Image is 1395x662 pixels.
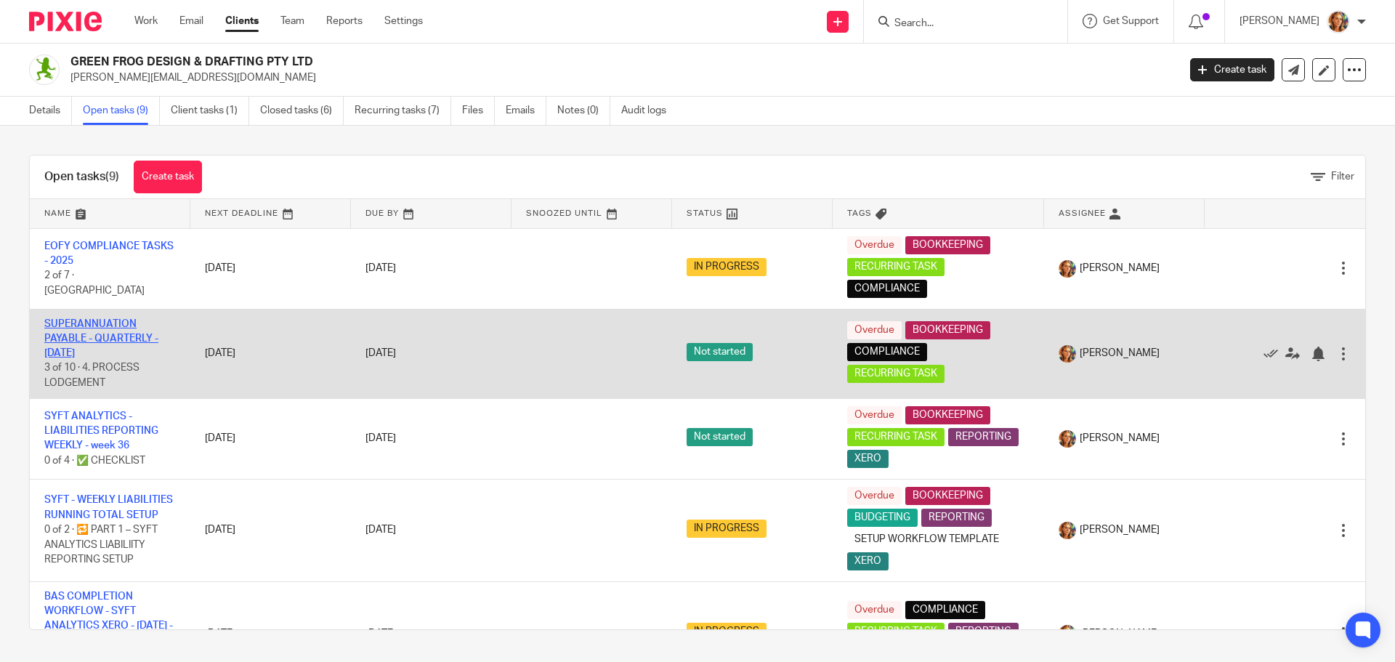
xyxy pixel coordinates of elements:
[1059,522,1076,539] img: Avatar.png
[1059,430,1076,448] img: Avatar.png
[847,487,902,505] span: Overdue
[44,411,158,451] a: SYFT ANALYTICS - LIABILITIES REPORTING WEEKLY - week 36
[621,97,677,125] a: Audit logs
[1190,58,1274,81] a: Create task
[105,171,119,182] span: (9)
[1103,16,1159,26] span: Get Support
[44,456,145,466] span: 0 of 4 · ✅ CHECKLIST
[1263,346,1285,360] a: Mark as done
[1327,10,1350,33] img: Avatar.png
[44,592,173,646] a: BAS COMPLETION WORKFLOW - SYFT ANALYTICS XERO - [DATE] - [DATE]
[847,365,945,383] span: RECURRING TASK
[260,97,344,125] a: Closed tasks (6)
[190,228,351,309] td: [DATE]
[190,479,351,581] td: [DATE]
[687,258,767,276] span: IN PROGRESS
[280,14,304,28] a: Team
[70,55,949,70] h2: GREEN FROG DESIGN & DRAFTING PTY LTD
[847,343,927,361] span: COMPLIANCE
[384,14,423,28] a: Settings
[44,495,173,520] a: SYFT - WEEKLY LIABILITIES RUNNING TOTAL SETUP
[847,280,927,298] span: COMPLIANCE
[1331,171,1354,182] span: Filter
[847,530,1006,549] span: SETUP WORKFLOW TEMPLATE
[847,321,902,339] span: Overdue
[44,271,145,296] span: 2 of 7 · [GEOGRAPHIC_DATA]
[29,55,60,85] img: Green%20Frog.png
[905,601,985,619] span: COMPLIANCE
[1080,346,1160,360] span: [PERSON_NAME]
[44,363,139,389] span: 3 of 10 · 4. PROCESS LODGEMENT
[687,343,753,361] span: Not started
[355,97,451,125] a: Recurring tasks (7)
[948,623,1019,641] span: REPORTING
[1059,345,1076,363] img: Avatar.png
[1080,431,1160,445] span: [PERSON_NAME]
[526,209,602,217] span: Snoozed Until
[687,623,767,641] span: IN PROGRESS
[1080,522,1160,537] span: [PERSON_NAME]
[687,520,767,538] span: IN PROGRESS
[179,14,203,28] a: Email
[365,348,396,358] span: [DATE]
[1059,625,1076,642] img: Avatar.png
[365,263,396,273] span: [DATE]
[1059,260,1076,278] img: Avatar.png
[44,241,174,266] a: EOFY COMPLIANCE TASKS - 2025
[1240,14,1319,28] p: [PERSON_NAME]
[171,97,249,125] a: Client tasks (1)
[847,428,945,446] span: RECURRING TASK
[70,70,1168,85] p: [PERSON_NAME][EMAIL_ADDRESS][DOMAIN_NAME]
[365,434,396,444] span: [DATE]
[462,97,495,125] a: Files
[847,209,872,217] span: Tags
[905,487,990,505] span: BOOKKEEPING
[921,509,992,527] span: REPORTING
[326,14,363,28] a: Reports
[847,258,945,276] span: RECURRING TASK
[847,236,902,254] span: Overdue
[190,398,351,479] td: [DATE]
[44,525,158,565] span: 0 of 2 · 🔁 PART 1 – SYFT ANALYTICS LIABILIITY REPORTING SETUP
[687,209,723,217] span: Status
[29,97,72,125] a: Details
[847,601,902,619] span: Overdue
[365,525,396,536] span: [DATE]
[847,406,902,424] span: Overdue
[134,161,202,193] a: Create task
[44,319,158,359] a: SUPERANNUATION PAYABLE - QUARTERLY - [DATE]
[905,406,990,424] span: BOOKKEEPING
[847,552,889,570] span: XERO
[506,97,546,125] a: Emails
[893,17,1024,31] input: Search
[83,97,160,125] a: Open tasks (9)
[1080,626,1160,641] span: [PERSON_NAME]
[905,321,990,339] span: BOOKKEEPING
[190,309,351,398] td: [DATE]
[29,12,102,31] img: Pixie
[1080,261,1160,275] span: [PERSON_NAME]
[847,450,889,468] span: XERO
[847,623,945,641] span: RECURRING TASK
[905,236,990,254] span: BOOKKEEPING
[687,428,753,446] span: Not started
[557,97,610,125] a: Notes (0)
[225,14,259,28] a: Clients
[134,14,158,28] a: Work
[847,509,918,527] span: BUDGETING
[365,629,396,639] span: [DATE]
[44,169,119,185] h1: Open tasks
[948,428,1019,446] span: REPORTING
